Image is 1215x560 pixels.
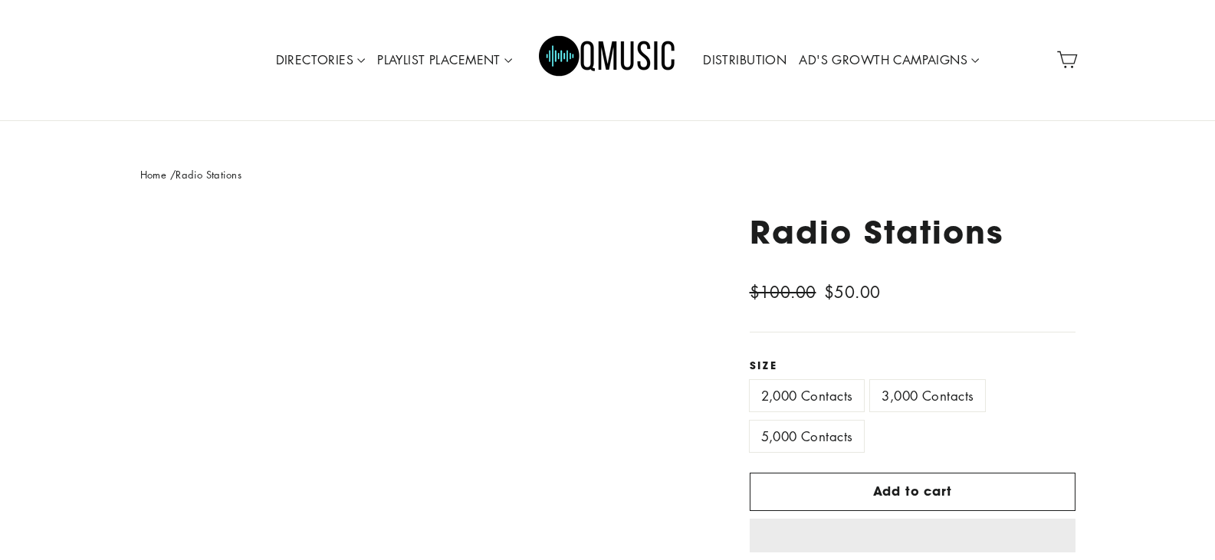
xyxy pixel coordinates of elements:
[750,359,1075,372] label: Size
[140,167,1075,183] nav: breadcrumbs
[793,43,985,78] a: AD'S GROWTH CAMPAIGNS
[824,281,881,303] span: $50.00
[170,167,176,182] span: /
[750,380,865,411] label: 2,000 Contacts
[873,483,952,499] span: Add to cart
[750,421,865,452] label: 5,000 Contacts
[270,43,372,78] a: DIRECTORIES
[539,25,677,94] img: Q Music Promotions
[222,15,993,105] div: Primary
[140,167,167,182] a: Home
[870,380,985,411] label: 3,000 Contacts
[750,281,816,303] span: $100.00
[697,43,793,78] a: DISTRIBUTION
[750,473,1075,511] button: Add to cart
[371,43,518,78] a: PLAYLIST PLACEMENT
[750,213,1075,251] h1: Radio Stations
